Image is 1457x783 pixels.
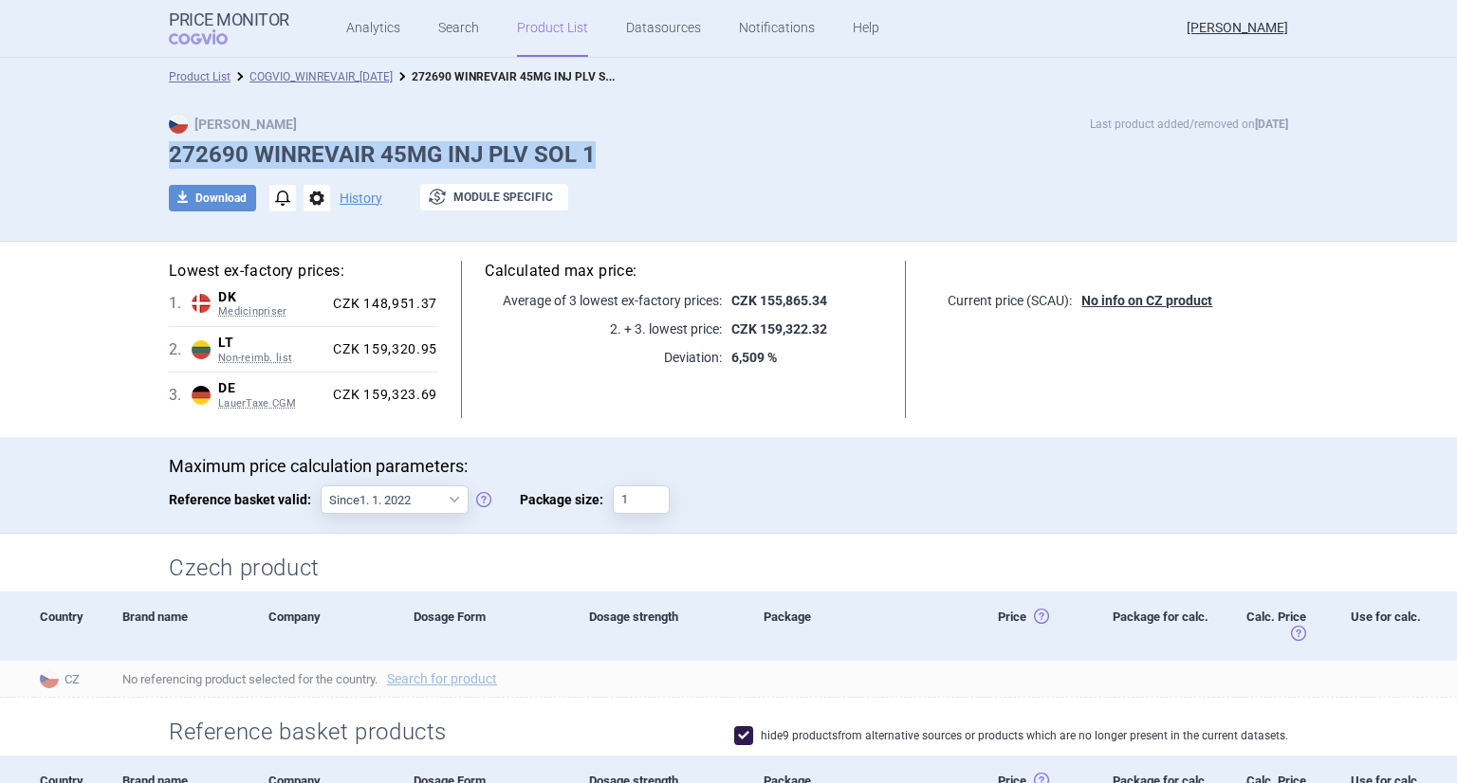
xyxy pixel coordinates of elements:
[321,485,469,514] select: Reference basket valid:
[218,335,325,352] span: LT
[218,352,325,365] span: Non-reimb. list
[108,592,254,660] div: Brand name
[575,592,749,660] div: Dosage strength
[325,296,437,313] div: CZK 148,951.37
[613,485,670,514] input: Package size:
[169,292,192,315] span: 1 .
[169,67,231,86] li: Product List
[731,321,827,337] strong: CZK 159,322.32
[412,66,629,84] strong: 272690 WINREVAIR 45MG INJ PLV SOL 1
[169,338,192,361] span: 2 .
[231,67,393,86] li: COGVIO_WINREVAIR_02.07.2025
[485,319,722,338] p: 2. + 3. lowest price:
[218,380,325,397] span: DE
[930,291,1072,310] p: Current price (SCAU):
[249,70,393,83] a: COGVIO_WINREVAIR_[DATE]
[218,289,325,306] span: DK
[169,10,289,29] strong: Price Monitor
[1090,115,1288,134] p: Last product added/removed on
[1330,592,1430,660] div: Use for calc.
[485,261,882,282] h5: Calculated max price:
[169,117,297,132] strong: [PERSON_NAME]
[169,29,254,45] span: COGVIO
[169,185,256,211] button: Download
[520,485,613,514] span: Package size:
[734,726,1288,745] label: hide 9 products from alternative sources or products which are no longer present in the current d...
[749,592,924,660] div: Package
[387,672,497,685] a: Search for product
[731,350,777,365] strong: 6,509 %
[485,291,722,310] p: Average of 3 lowest ex-factory prices:
[218,305,325,319] span: Medicinpriser
[169,10,289,46] a: Price MonitorCOGVIO
[122,667,1457,690] span: No referencing product selected for the country.
[34,665,108,690] span: CZ
[169,70,231,83] a: Product List
[731,293,827,308] strong: CZK 155,865.34
[399,592,574,660] div: Dosage Form
[254,592,400,660] div: Company
[169,456,1288,477] p: Maximum price calculation parameters:
[34,592,108,660] div: Country
[40,669,59,688] img: Czech Republic
[192,294,211,313] img: Denmark
[169,485,321,514] span: Reference basket valid:
[169,384,192,407] span: 3 .
[169,141,1288,169] h1: 272690 WINREVAIR 45MG INJ PLV SOL 1
[192,386,211,405] img: Germany
[169,261,437,282] h5: Lowest ex-factory prices:
[1098,592,1213,660] div: Package for calc.
[169,553,1288,584] h2: Czech product
[1255,118,1288,131] strong: [DATE]
[1081,293,1212,308] strong: No info on CZ product
[169,717,462,748] h2: Reference basket products
[169,115,188,134] img: CZ
[325,387,437,404] div: CZK 159,323.69
[192,340,211,359] img: Lithuania
[393,67,620,86] li: 272690 WINREVAIR 45MG INJ PLV SOL 1
[420,184,568,210] button: Module specific
[924,592,1098,660] div: Price
[218,397,325,410] span: LauerTaxe CGM
[340,191,382,205] button: History
[485,348,722,367] p: Deviation:
[1213,592,1330,660] div: Calc. Price
[325,341,437,358] div: CZK 159,320.95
